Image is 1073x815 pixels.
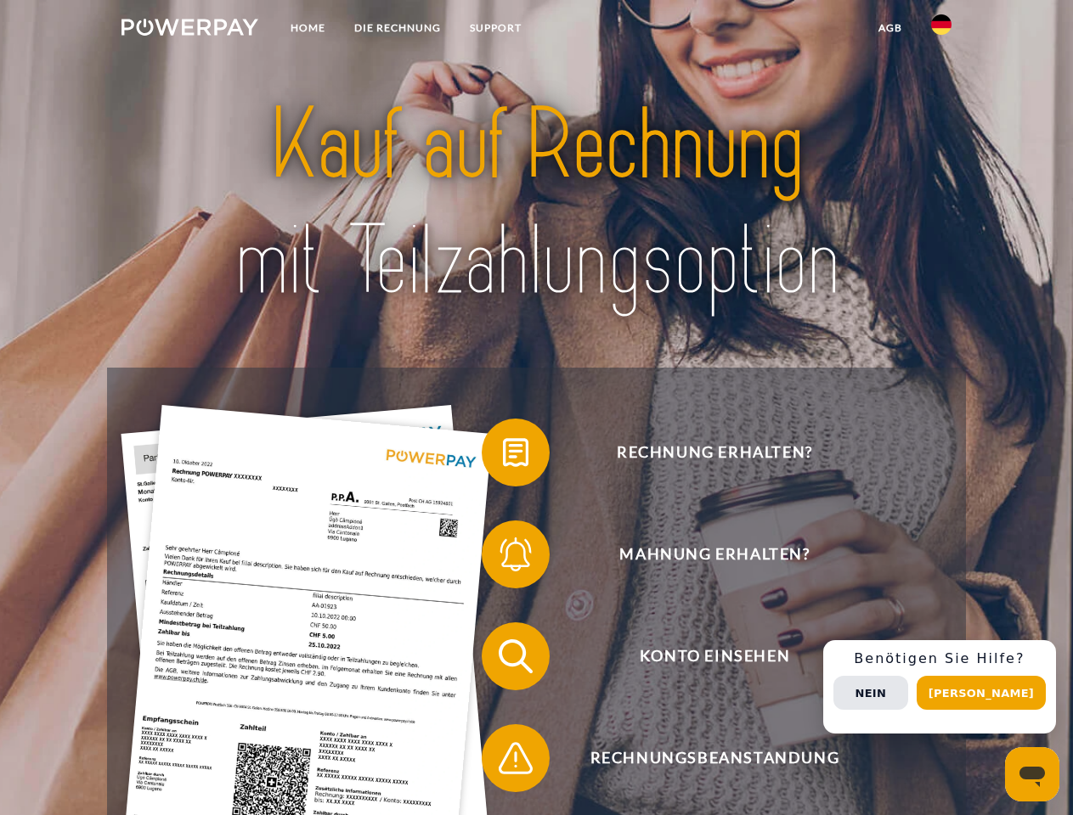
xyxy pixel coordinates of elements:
a: DIE RECHNUNG [340,13,455,43]
span: Konto einsehen [506,622,923,690]
button: Rechnung erhalten? [482,419,923,486]
img: qb_search.svg [494,635,537,677]
img: qb_bill.svg [494,431,537,474]
img: de [931,14,952,35]
button: Konto einsehen [482,622,923,690]
img: logo-powerpay-white.svg [121,19,258,36]
a: agb [864,13,917,43]
button: Mahnung erhalten? [482,520,923,588]
a: SUPPORT [455,13,536,43]
a: Home [276,13,340,43]
button: Nein [833,676,908,710]
span: Mahnung erhalten? [506,520,923,588]
button: [PERSON_NAME] [917,676,1046,710]
span: Rechnung erhalten? [506,419,923,486]
img: title-powerpay_de.svg [162,81,911,325]
h3: Benötigen Sie Hilfe? [833,650,1046,667]
iframe: Schaltfläche zum Öffnen des Messaging-Fensters [1005,747,1059,801]
button: Rechnungsbeanstandung [482,724,923,792]
img: qb_bell.svg [494,533,537,576]
img: qb_warning.svg [494,737,537,779]
span: Rechnungsbeanstandung [506,724,923,792]
div: Schnellhilfe [823,640,1056,733]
